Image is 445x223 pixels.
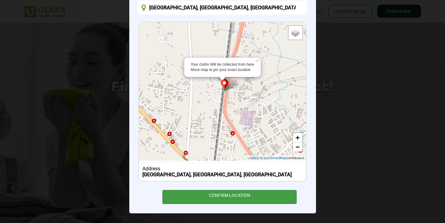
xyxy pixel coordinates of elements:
[289,26,302,40] a: Layers
[255,58,261,62] a: ×
[190,62,255,73] div: Your cloths Will be collected from here Move map to pin your exact location
[138,1,306,15] input: Enter location
[293,142,302,152] a: Zoom out
[142,166,303,172] div: Address
[142,172,292,178] b: [GEOGRAPHIC_DATA], [GEOGRAPHIC_DATA], [GEOGRAPHIC_DATA]
[162,190,297,204] div: CONFIRM LOCATION
[293,133,302,142] a: Zoom in
[262,155,286,161] a: OpenStreetMap
[246,155,306,161] div: | © contributors
[247,155,258,161] a: Leaflet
